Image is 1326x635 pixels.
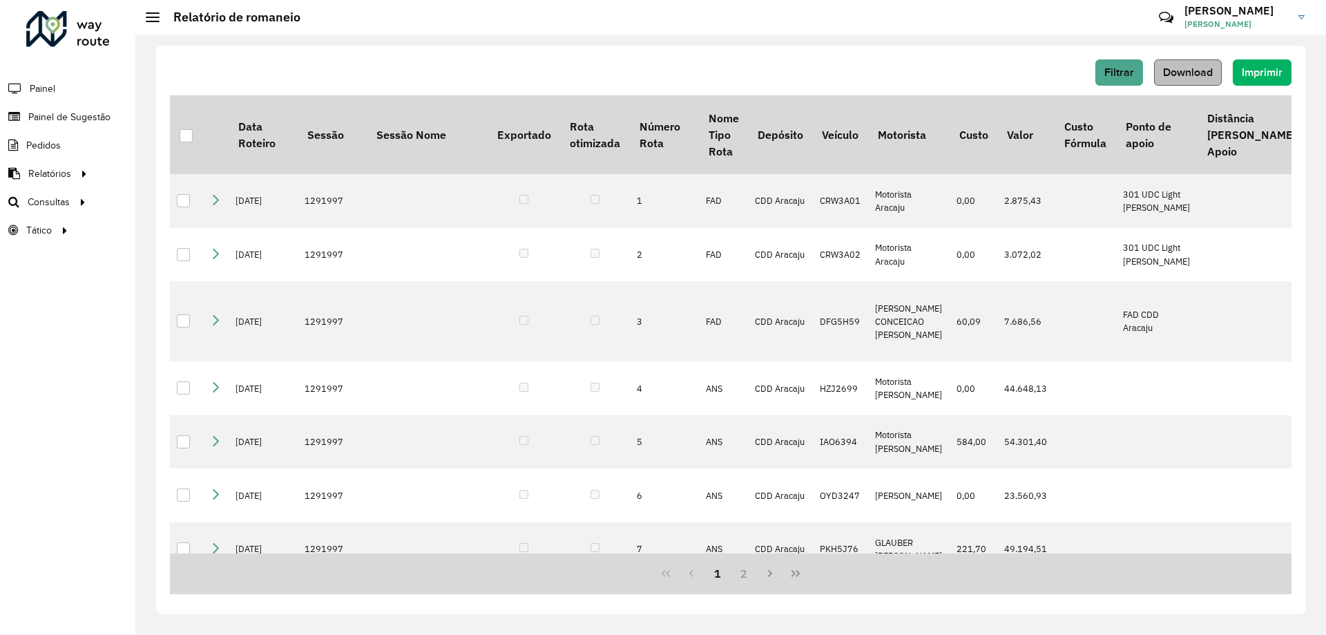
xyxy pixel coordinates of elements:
[1116,228,1198,282] td: 301 UDC Light [PERSON_NAME]
[813,361,868,415] td: HZJ2699
[28,167,71,181] span: Relatórios
[630,281,699,361] td: 3
[1151,3,1181,32] a: Contato Rápido
[868,281,950,361] td: [PERSON_NAME] CONCEICAO [PERSON_NAME]
[1116,95,1198,174] th: Ponto de apoio
[997,174,1055,228] td: 2.875,43
[630,468,699,522] td: 6
[30,82,55,96] span: Painel
[813,228,868,282] td: CRW3A02
[950,281,997,361] td: 60,09
[560,95,629,174] th: Rota otimizada
[997,361,1055,415] td: 44.648,13
[298,95,367,174] th: Sessão
[997,281,1055,361] td: 7.686,56
[699,361,748,415] td: ANS
[748,228,812,282] td: CDD Aracaju
[630,228,699,282] td: 2
[1184,4,1288,17] h3: [PERSON_NAME]
[1095,59,1143,86] button: Filtrar
[1184,18,1288,30] span: [PERSON_NAME]
[699,174,748,228] td: FAD
[782,560,809,587] button: Last Page
[229,468,298,522] td: [DATE]
[813,174,868,228] td: CRW3A01
[748,174,812,228] td: CDD Aracaju
[28,195,70,209] span: Consultas
[748,415,812,469] td: CDD Aracaju
[229,415,298,469] td: [DATE]
[868,415,950,469] td: Motorista [PERSON_NAME]
[160,10,300,25] h2: Relatório de romaneio
[748,281,812,361] td: CDD Aracaju
[229,361,298,415] td: [DATE]
[868,361,950,415] td: Motorista [PERSON_NAME]
[950,468,997,522] td: 0,00
[704,560,731,587] button: 1
[229,281,298,361] td: [DATE]
[298,415,367,469] td: 1291997
[699,228,748,282] td: FAD
[950,228,997,282] td: 0,00
[997,522,1055,576] td: 49.194,51
[488,95,560,174] th: Exportado
[298,361,367,415] td: 1291997
[813,95,868,174] th: Veículo
[1154,59,1222,86] button: Download
[1198,95,1305,174] th: Distância [PERSON_NAME] Apoio
[298,522,367,576] td: 1291997
[748,468,812,522] td: CDD Aracaju
[630,95,699,174] th: Número Rota
[813,468,868,522] td: OYD3247
[868,174,950,228] td: Motorista Aracaju
[699,281,748,361] td: FAD
[229,95,298,174] th: Data Roteiro
[26,138,61,153] span: Pedidos
[868,468,950,522] td: [PERSON_NAME]
[997,468,1055,522] td: 23.560,93
[868,522,950,576] td: GLAUBER [PERSON_NAME]
[868,228,950,282] td: Motorista Aracaju
[367,95,488,174] th: Sessão Nome
[630,361,699,415] td: 4
[748,522,812,576] td: CDD Aracaju
[813,281,868,361] td: DFG5H59
[748,95,812,174] th: Depósito
[950,361,997,415] td: 0,00
[229,228,298,282] td: [DATE]
[997,228,1055,282] td: 3.072,02
[699,95,748,174] th: Nome Tipo Rota
[699,522,748,576] td: ANS
[699,415,748,469] td: ANS
[699,468,748,522] td: ANS
[1233,59,1291,86] button: Imprimir
[630,522,699,576] td: 7
[630,174,699,228] td: 1
[229,174,298,228] td: [DATE]
[298,228,367,282] td: 1291997
[1055,95,1115,174] th: Custo Fórmula
[950,174,997,228] td: 0,00
[1163,66,1213,78] span: Download
[26,223,52,238] span: Tático
[1116,174,1198,228] td: 301 UDC Light [PERSON_NAME]
[630,415,699,469] td: 5
[950,415,997,469] td: 584,00
[868,95,950,174] th: Motorista
[229,522,298,576] td: [DATE]
[748,361,812,415] td: CDD Aracaju
[1242,66,1282,78] span: Imprimir
[997,95,1055,174] th: Valor
[997,415,1055,469] td: 54.301,40
[813,522,868,576] td: PKH5J76
[1104,66,1134,78] span: Filtrar
[298,468,367,522] td: 1291997
[950,522,997,576] td: 221,70
[298,281,367,361] td: 1291997
[813,415,868,469] td: IAO6394
[298,174,367,228] td: 1291997
[1116,281,1198,361] td: FAD CDD Aracaju
[950,95,997,174] th: Custo
[757,560,783,587] button: Next Page
[28,110,110,124] span: Painel de Sugestão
